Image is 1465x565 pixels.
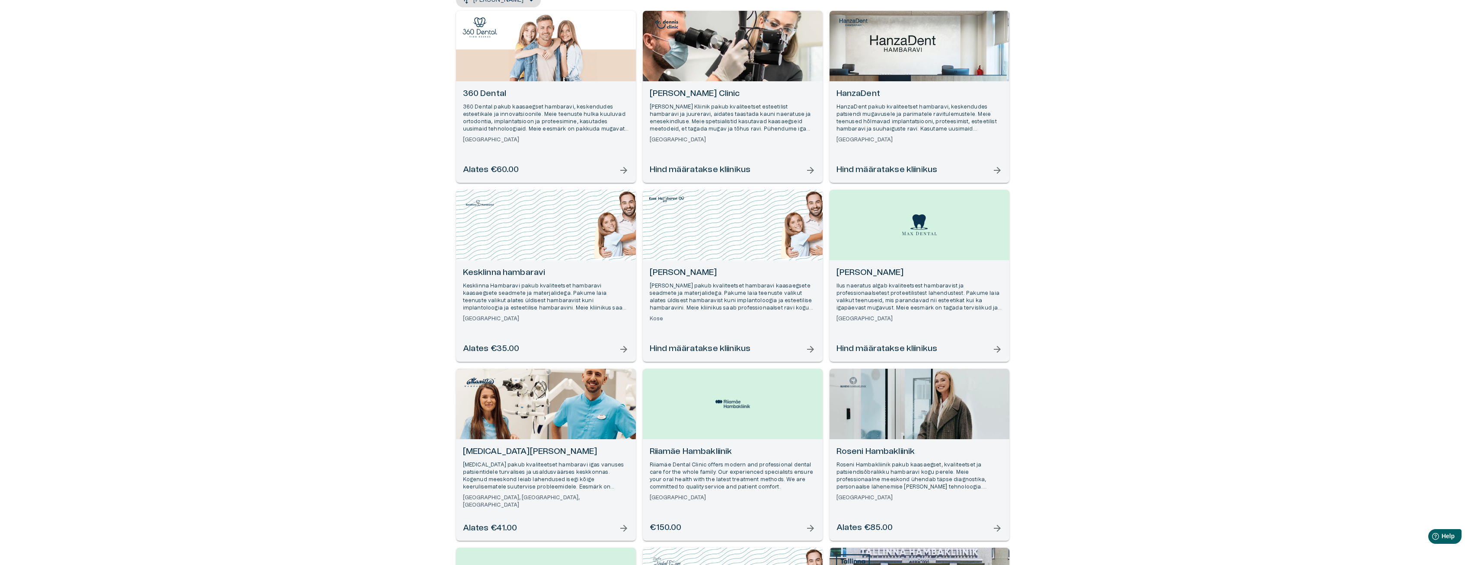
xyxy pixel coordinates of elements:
[650,267,816,279] h6: [PERSON_NAME]
[650,446,816,458] h6: Riiamäe Hambakliinik
[649,196,684,202] img: Kose Hambaravi logo
[836,267,1002,279] h6: [PERSON_NAME]
[650,136,816,144] h6: [GEOGRAPHIC_DATA]
[1398,526,1465,550] iframe: Help widget launcher
[650,88,816,100] h6: [PERSON_NAME] Clinic
[902,214,937,236] img: Max Dental logo
[836,343,938,355] h6: Hind määratakse kliinikus
[463,282,629,312] p: Kesklinna Hambaravi pakub kvaliteetset hambaravi kaasaegsete seadmete ja materjalidega. Pakume la...
[650,282,816,312] p: [PERSON_NAME] pakub kvaliteetset hambaravi kaasaegsete seadmete ja materjalidega. Pakume laia tee...
[643,190,823,362] a: Open selected supplier available booking dates
[463,343,520,355] h6: Alates €35.00
[830,11,1009,183] a: Open selected supplier available booking dates
[463,164,519,176] h6: Alates €60.00
[463,88,629,100] h6: 360 Dental
[992,344,1002,354] span: arrow_forward
[830,369,1009,541] a: Open selected supplier available booking dates
[836,88,1002,100] h6: HanzaDent
[836,522,893,534] h6: Alates €85.00
[643,369,823,541] a: Open selected supplier available booking dates
[650,343,751,355] h6: Hind määratakse kliinikus
[830,190,1009,362] a: Open selected supplier available booking dates
[456,11,636,183] a: Open selected supplier available booking dates
[650,315,816,322] h6: Kose
[463,461,629,491] p: [MEDICAL_DATA] pakub kvaliteetset hambaravi igas vanuses patsientidele turvalises ja usaldusväärs...
[805,523,816,533] span: arrow_forward
[456,190,636,362] a: Open selected supplier available booking dates
[836,461,1002,491] p: Roseni Hambakliinik pakub kaasaegset, kvaliteetset ja patsiendisõbralikku hambaravi kogu perele. ...
[456,369,636,541] a: Open selected supplier available booking dates
[992,523,1002,533] span: arrow_forward
[463,17,497,38] img: 360 Dental logo
[805,165,816,176] span: arrow_forward
[836,164,938,176] h6: Hind määratakse kliinikus
[650,164,751,176] h6: Hind määratakse kliinikus
[463,494,629,509] h6: [GEOGRAPHIC_DATA], [GEOGRAPHIC_DATA], [GEOGRAPHIC_DATA]
[463,446,629,458] h6: [MEDICAL_DATA][PERSON_NAME]
[463,375,497,389] img: Maxilla Hambakliinik logo
[463,103,629,133] p: 360 Dental pakub kaasaegset hambaravi, keskendudes esteetikale ja innovatsioonile. Meie teenuste ...
[650,522,682,534] h6: €150.00
[650,461,816,491] p: Riiamäe Dental Clinic offers modern and professional dental care for the whole family. Our experi...
[463,196,497,210] img: Kesklinna hambaravi logo
[836,446,1002,458] h6: Roseni Hambakliinik
[836,375,871,389] img: Roseni Hambakliinik logo
[619,165,629,176] span: arrow_forward
[463,267,629,279] h6: Kesklinna hambaravi
[836,494,1002,501] h6: [GEOGRAPHIC_DATA]
[836,17,871,28] img: HanzaDent logo
[463,523,517,534] h6: Alates €41.00
[836,282,1002,312] p: Ilus naeratus algab kvaliteetsest hambaravist ja professionaalsetest proteetilistest lahendustest...
[836,103,1002,133] p: HanzaDent pakub kvaliteetset hambaravi, keskendudes patsiendi mugavusele ja parimatele ravitulemu...
[805,344,816,354] span: arrow_forward
[463,136,629,144] h6: [GEOGRAPHIC_DATA]
[650,103,816,133] p: [PERSON_NAME] Kliinik pakub kvaliteetset esteetilist hambaravi ja juureravi, aidates taastada kau...
[650,494,816,501] h6: [GEOGRAPHIC_DATA]
[619,344,629,354] span: arrow_forward
[715,400,750,408] img: Riiamäe Hambakliinik logo
[619,523,629,533] span: arrow_forward
[836,315,1002,322] h6: [GEOGRAPHIC_DATA]
[836,136,1002,144] h6: [GEOGRAPHIC_DATA]
[463,315,629,322] h6: [GEOGRAPHIC_DATA]
[992,165,1002,176] span: arrow_forward
[643,11,823,183] a: Open selected supplier available booking dates
[649,17,684,31] img: Dr. Dennis Clinic logo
